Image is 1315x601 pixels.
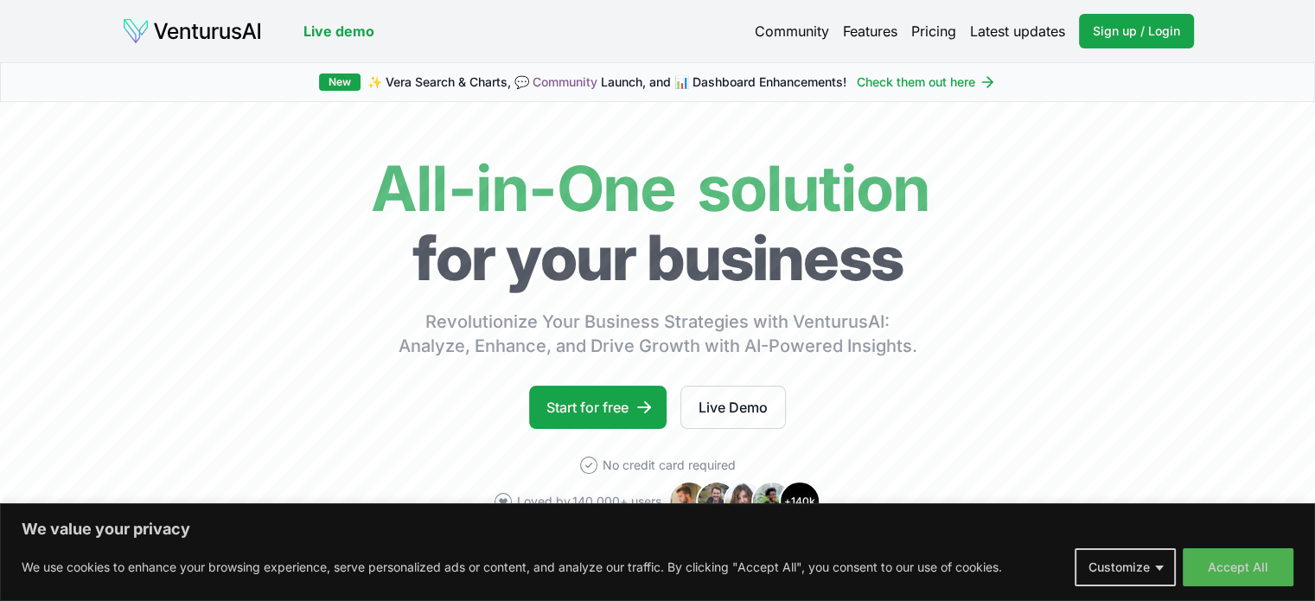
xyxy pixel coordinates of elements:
[696,481,737,522] img: Avatar 2
[680,386,786,429] a: Live Demo
[303,21,374,42] a: Live demo
[857,74,996,91] a: Check them out here
[22,557,1002,578] p: We use cookies to enhance your browsing experience, serve personalized ads or content, and analyz...
[533,74,597,89] a: Community
[843,21,897,42] a: Features
[367,74,846,91] span: ✨ Vera Search & Charts, 💬 Launch, and 📊 Dashboard Enhancements!
[122,17,262,45] img: logo
[755,21,829,42] a: Community
[970,21,1065,42] a: Latest updates
[1079,14,1194,48] a: Sign up / Login
[22,519,1293,540] p: We value your privacy
[1075,548,1176,586] button: Customize
[529,386,667,429] a: Start for free
[668,481,710,522] img: Avatar 1
[319,74,361,91] div: New
[1093,22,1180,40] span: Sign up / Login
[1183,548,1293,586] button: Accept All
[751,481,793,522] img: Avatar 4
[724,481,765,522] img: Avatar 3
[911,21,956,42] a: Pricing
